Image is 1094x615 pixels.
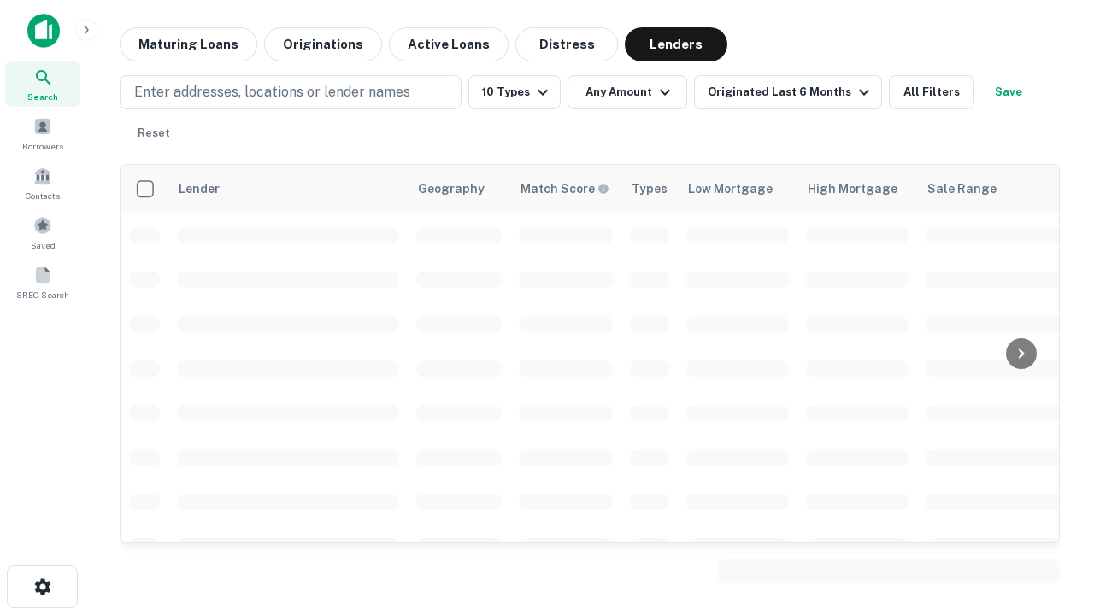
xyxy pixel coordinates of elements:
a: Search [5,61,80,107]
span: Saved [31,238,56,252]
div: High Mortgage [808,179,897,199]
button: All Filters [889,75,974,109]
span: SREO Search [16,288,69,302]
button: Active Loans [389,27,509,61]
p: Enter addresses, locations or lender names [134,82,410,102]
button: Save your search to get updates of matches that match your search criteria. [981,75,1036,109]
button: Originated Last 6 Months [694,75,882,109]
img: capitalize-icon.png [27,14,60,48]
div: Originated Last 6 Months [708,82,874,102]
div: Low Mortgage [688,179,773,199]
button: Originations [264,27,382,61]
th: Lender [168,165,408,213]
th: Capitalize uses an advanced AI algorithm to match your search with the best lender. The match sco... [510,165,621,213]
button: Distress [515,27,618,61]
button: Lenders [625,27,727,61]
a: Saved [5,209,80,255]
span: Contacts [26,189,60,202]
div: Geography [418,179,485,199]
th: High Mortgage [797,165,917,213]
div: Types [632,179,668,199]
th: Types [621,165,678,213]
button: Enter addresses, locations or lender names [120,75,462,109]
th: Sale Range [917,165,1071,213]
th: Geography [408,165,510,213]
button: Maturing Loans [120,27,257,61]
button: Reset [126,116,181,150]
div: Sale Range [927,179,997,199]
a: Contacts [5,160,80,206]
span: Borrowers [22,139,63,153]
a: Borrowers [5,110,80,156]
span: Search [27,90,58,103]
div: Lender [179,179,220,199]
div: Capitalize uses an advanced AI algorithm to match your search with the best lender. The match sco... [521,179,609,198]
button: 10 Types [468,75,561,109]
iframe: Chat Widget [1009,424,1094,506]
h6: Match Score [521,179,606,198]
a: SREO Search [5,259,80,305]
th: Low Mortgage [678,165,797,213]
button: Any Amount [568,75,687,109]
